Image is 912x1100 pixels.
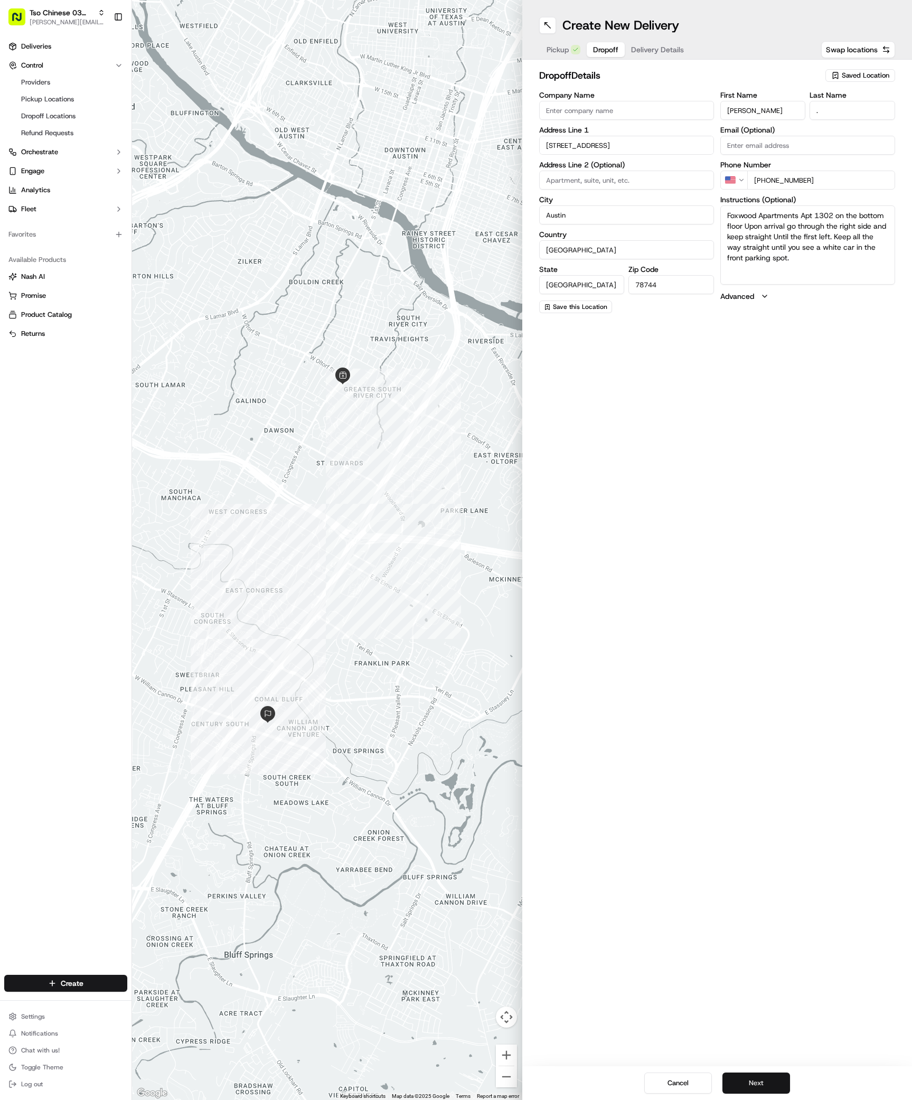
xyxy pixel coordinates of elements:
[539,275,625,294] input: Enter state
[105,262,128,270] span: Pylon
[8,291,123,300] a: Promise
[539,231,714,238] label: Country
[164,135,192,148] button: See all
[11,237,19,246] div: 📗
[21,329,45,339] span: Returns
[21,204,36,214] span: Fleet
[4,144,127,161] button: Orchestrate
[4,38,127,55] a: Deliveries
[539,171,714,190] input: Apartment, suite, unit, etc.
[720,136,895,155] input: Enter email address
[4,182,127,199] a: Analytics
[21,1080,43,1088] span: Log out
[4,1043,127,1058] button: Chat with us!
[553,303,607,311] span: Save this Location
[539,300,612,313] button: Save this Location
[22,101,41,120] img: 8571987876998_91fb9ceb93ad5c398215_72.jpg
[747,171,895,190] input: Enter phone number
[21,61,43,70] span: Control
[11,101,30,120] img: 1736555255976-a54dd68f-1ca7-489b-9aae-adbdc363a1c4
[4,251,127,268] div: Available Products
[21,166,44,176] span: Engage
[21,1012,45,1021] span: Settings
[593,44,618,55] span: Dropoff
[17,109,115,124] a: Dropoff Locations
[21,78,50,87] span: Providers
[21,95,74,104] span: Pickup Locations
[4,1026,127,1041] button: Notifications
[496,1007,517,1028] button: Map camera controls
[4,163,127,180] button: Engage
[135,1086,170,1100] img: Google
[11,137,71,146] div: Past conversations
[88,164,91,172] span: •
[720,101,806,120] input: Enter first name
[722,1073,790,1094] button: Next
[17,75,115,90] a: Providers
[539,126,714,134] label: Address Line 1
[821,41,895,58] button: Swap locations
[17,92,115,107] a: Pickup Locations
[21,185,50,195] span: Analytics
[539,196,714,203] label: City
[4,975,127,992] button: Create
[8,272,123,281] a: Nash AI
[21,42,51,51] span: Deliveries
[825,68,895,83] button: Saved Location
[539,68,820,83] h2: dropoff Details
[30,7,93,18] button: Tso Chinese 03 TsoCo
[539,205,714,224] input: Enter city
[826,44,878,55] span: Swap locations
[4,268,127,285] button: Nash AI
[547,44,569,55] span: Pickup
[33,164,86,172] span: [PERSON_NAME]
[17,126,115,140] a: Refund Requests
[74,261,128,270] a: Powered byPylon
[539,101,714,120] input: Enter company name
[392,1093,449,1099] span: Map data ©2025 Google
[720,126,895,134] label: Email (Optional)
[141,192,145,201] span: •
[8,329,123,339] a: Returns
[810,91,895,99] label: Last Name
[720,291,895,302] button: Advanced
[100,236,170,247] span: API Documentation
[93,164,115,172] span: [DATE]
[539,91,714,99] label: Company Name
[842,71,889,80] span: Saved Location
[4,287,127,304] button: Promise
[21,111,76,121] span: Dropoff Locations
[30,18,105,26] button: [PERSON_NAME][EMAIL_ADDRESS][DOMAIN_NAME]
[21,128,73,138] span: Refund Requests
[27,68,190,79] input: Got a question? Start typing here...
[21,310,72,319] span: Product Catalog
[4,306,127,323] button: Product Catalog
[180,104,192,117] button: Start new chat
[85,232,174,251] a: 💻API Documentation
[644,1073,712,1094] button: Cancel
[720,205,895,285] textarea: Foxwood Apartments Apt 1302 on the bottom floor Upon arrival go through the right side and keep s...
[11,154,27,171] img: Charles Folsom
[628,275,714,294] input: Enter zip code
[4,325,127,342] button: Returns
[33,192,139,201] span: [PERSON_NAME] (Store Manager)
[628,266,714,273] label: Zip Code
[21,1029,58,1038] span: Notifications
[61,978,83,989] span: Create
[4,201,127,218] button: Fleet
[6,232,85,251] a: 📗Knowledge Base
[456,1093,471,1099] a: Terms (opens in new tab)
[21,1063,63,1071] span: Toggle Theme
[21,272,45,281] span: Nash AI
[496,1066,517,1087] button: Zoom out
[496,1045,517,1066] button: Zoom in
[11,11,32,32] img: Nash
[631,44,684,55] span: Delivery Details
[340,1093,386,1100] button: Keyboard shortcuts
[4,1009,127,1024] button: Settings
[21,236,81,247] span: Knowledge Base
[4,226,127,243] div: Favorites
[4,1060,127,1075] button: Toggle Theme
[4,57,127,74] button: Control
